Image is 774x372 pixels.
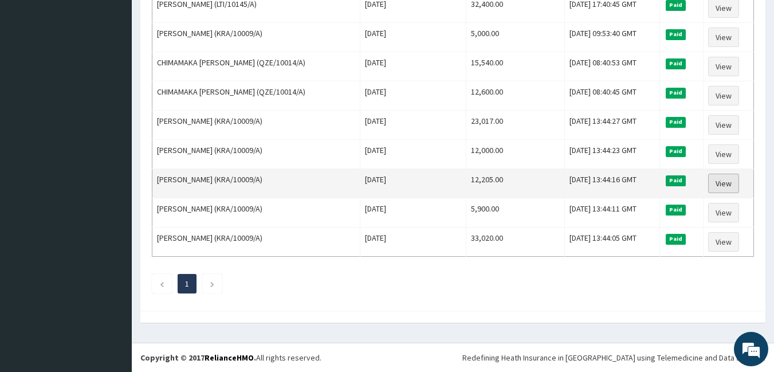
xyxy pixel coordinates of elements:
a: View [708,57,739,76]
td: [PERSON_NAME] (KRA/10009/A) [152,23,360,52]
a: View [708,203,739,222]
span: Paid [666,117,686,127]
a: RelianceHMO [205,353,254,363]
td: [DATE] 13:44:27 GMT [565,111,660,140]
span: Paid [666,234,686,244]
td: [DATE] [360,23,466,52]
td: CHIMAMAKA [PERSON_NAME] (QZE/10014/A) [152,81,360,111]
span: Paid [666,29,686,40]
td: [DATE] 13:44:16 GMT [565,169,660,198]
a: View [708,28,739,47]
span: Paid [666,205,686,215]
td: [DATE] 09:53:40 GMT [565,23,660,52]
td: 5,000.00 [466,23,565,52]
td: [PERSON_NAME] (KRA/10009/A) [152,169,360,198]
a: Page 1 is your current page [185,279,189,289]
td: [DATE] [360,228,466,257]
td: CHIMAMAKA [PERSON_NAME] (QZE/10014/A) [152,52,360,81]
td: 23,017.00 [466,111,565,140]
a: View [708,86,739,105]
td: 5,900.00 [466,198,565,228]
div: Minimize live chat window [188,6,215,33]
td: 33,020.00 [466,228,565,257]
div: Chat with us now [60,64,192,79]
td: [PERSON_NAME] (KRA/10009/A) [152,198,360,228]
td: [PERSON_NAME] (KRA/10009/A) [152,140,360,169]
td: [DATE] 08:40:53 GMT [565,52,660,81]
td: [DATE] 13:44:05 GMT [565,228,660,257]
td: [DATE] [360,198,466,228]
td: [PERSON_NAME] (KRA/10009/A) [152,228,360,257]
td: 12,205.00 [466,169,565,198]
span: Paid [666,146,686,156]
td: [DATE] [360,140,466,169]
div: Redefining Heath Insurance in [GEOGRAPHIC_DATA] using Telemedicine and Data Science! [462,352,765,363]
a: View [708,144,739,164]
img: d_794563401_company_1708531726252_794563401 [21,57,46,86]
span: Paid [666,58,686,69]
a: Previous page [159,279,164,289]
td: [DATE] [360,169,466,198]
span: Paid [666,175,686,186]
span: We're online! [66,112,158,228]
a: View [708,115,739,135]
textarea: Type your message and hit 'Enter' [6,249,218,289]
td: [DATE] 08:40:45 GMT [565,81,660,111]
td: [DATE] [360,81,466,111]
td: 12,000.00 [466,140,565,169]
td: [PERSON_NAME] (KRA/10009/A) [152,111,360,140]
td: [DATE] [360,111,466,140]
span: Paid [666,88,686,98]
footer: All rights reserved. [132,343,774,372]
td: [DATE] 13:44:23 GMT [565,140,660,169]
td: 15,540.00 [466,52,565,81]
td: 12,600.00 [466,81,565,111]
a: Next page [210,279,215,289]
a: View [708,232,739,252]
td: [DATE] [360,52,466,81]
strong: Copyright © 2017 . [140,353,256,363]
td: [DATE] 13:44:11 GMT [565,198,660,228]
a: View [708,174,739,193]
